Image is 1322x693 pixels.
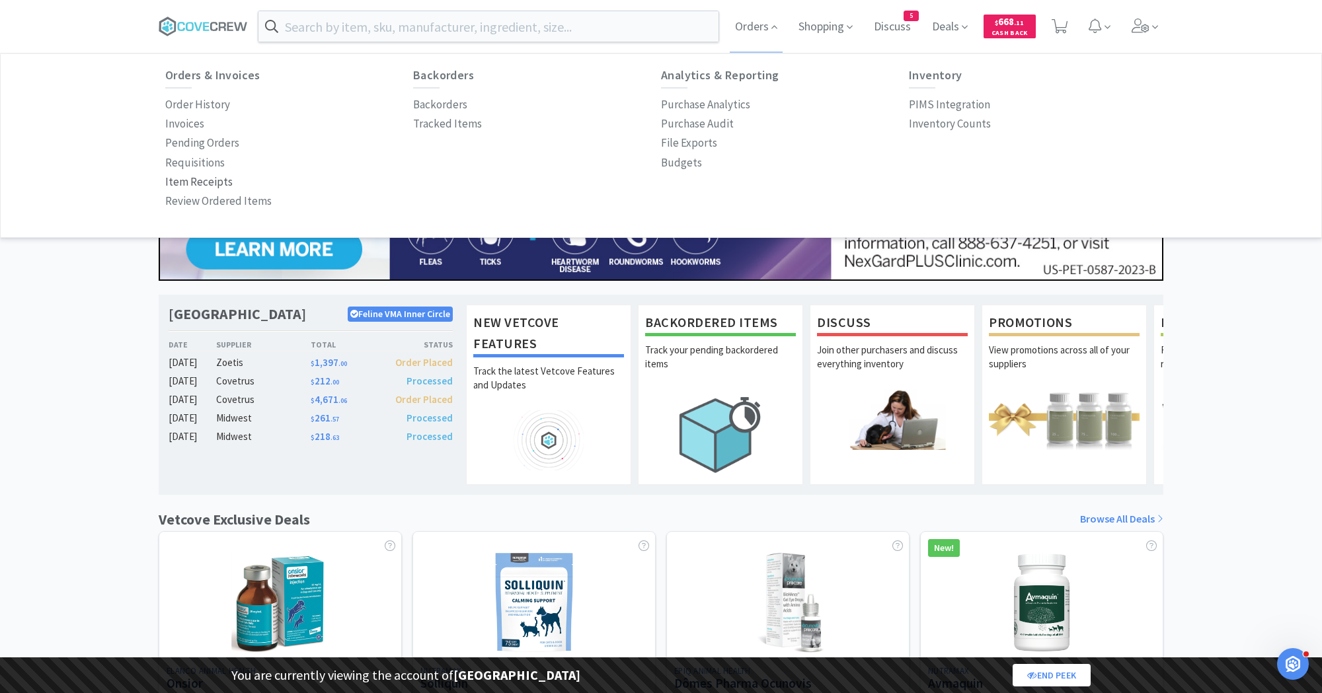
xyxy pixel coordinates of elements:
h1: Free Samples [1161,312,1311,336]
a: [DATE]Midwest$218.63Processed [169,429,453,445]
span: . 00 [330,378,339,386]
p: You are currently viewing the account of [231,665,580,686]
img: hero_backorders.png [645,389,796,480]
div: Midwest [216,410,311,426]
p: Order History [165,96,230,114]
a: [DATE]Covetrus$212.00Processed [169,373,453,389]
a: Backordered ItemsTrack your pending backordered items [638,305,803,484]
span: $ [311,415,315,423]
p: Track your pending backordered items [645,343,796,389]
span: . 11 [1014,18,1024,27]
p: Purchase Audit [661,115,734,133]
span: Cash Back [991,30,1028,38]
span: Processed [407,430,453,443]
span: . 57 [330,415,339,423]
a: Requisitions [165,153,225,172]
p: PIMS Integration [909,96,990,114]
a: [DATE]Midwest$261.57Processed [169,410,453,426]
span: 212 [311,375,339,387]
h1: [GEOGRAPHIC_DATA] [169,305,306,324]
div: Midwest [216,429,311,445]
div: [DATE] [169,392,216,408]
span: $ [995,18,998,27]
img: hero_feature_roadmap.png [473,410,624,470]
a: PIMS Integration [909,95,990,114]
a: Purchase Audit [661,114,734,133]
div: Total [311,338,382,351]
p: View promotions across all of your suppliers [989,343,1140,389]
p: Inventory Counts [909,115,991,133]
p: Feline VMA Inner Circle [348,307,453,321]
div: Covetrus [216,373,311,389]
p: Invoices [165,115,204,133]
a: Invoices [165,114,204,133]
span: Processed [407,412,453,424]
p: Budgets [661,154,702,172]
p: Backorders [413,96,467,114]
div: [DATE] [169,429,216,445]
span: $ [311,433,315,442]
h6: Backorders [413,69,661,82]
img: hero_discuss.png [817,389,968,449]
span: . 63 [330,433,339,442]
h1: Vetcove Exclusive Deals [159,508,310,531]
p: File Exports [661,134,717,152]
div: [DATE] [169,410,216,426]
img: hero_samples.png [1161,389,1311,449]
p: Requisitions [165,154,225,172]
h6: Orders & Invoices [165,69,413,82]
span: 218 [311,430,339,443]
a: PromotionsView promotions across all of your suppliers [982,305,1147,484]
span: Order Placed [395,356,453,369]
a: Pending Orders [165,133,239,153]
a: Inventory Counts [909,114,991,133]
h1: New Vetcove Features [473,312,624,357]
h1: Promotions [989,312,1140,336]
span: $ [311,378,315,386]
div: Status [381,338,453,351]
a: End Peek [1013,664,1091,686]
a: Browse All Deals [1080,511,1163,528]
p: Review Ordered Items [165,192,272,210]
a: Tracked Items [413,114,482,133]
h6: Inventory [909,69,1157,82]
a: $668.11Cash Back [984,9,1036,44]
a: Purchase Analytics [661,95,750,114]
p: Join other purchasers and discuss everything inventory [817,343,968,389]
span: . 06 [338,396,347,405]
span: 1,397 [311,356,347,369]
a: [DATE]Zoetis$1,397.00Order Placed [169,355,453,371]
p: Track the latest Vetcove Features and Updates [473,364,624,410]
a: New Vetcove FeaturesTrack the latest Vetcove Features and Updates [466,305,631,484]
img: hero_promotions.png [989,389,1140,449]
a: Backorders [413,95,467,114]
div: Supplier [216,338,311,351]
span: . 00 [338,359,347,368]
a: Item Receipts [165,172,233,192]
h1: Backordered Items [645,312,796,336]
span: Processed [407,375,453,387]
a: Order History [165,95,230,114]
div: [DATE] [169,355,216,371]
p: Tracked Items [413,115,482,133]
div: Zoetis [216,355,311,371]
a: Budgets [661,153,702,172]
a: Review Ordered Items [165,192,272,211]
strong: [GEOGRAPHIC_DATA] [453,667,580,683]
span: 261 [311,412,339,424]
p: Request free samples on the newest veterinary products [1161,343,1311,389]
a: Discuss5 [869,21,916,33]
a: [DATE]Covetrus$4,671.06Order Placed [169,392,453,408]
p: Purchase Analytics [661,96,750,114]
span: $ [311,396,315,405]
div: [DATE] [169,373,216,389]
div: Covetrus [216,392,311,408]
span: 5 [904,11,918,20]
p: Pending Orders [165,134,239,152]
h6: Analytics & Reporting [661,69,909,82]
a: File Exports [661,133,717,153]
a: Free SamplesRequest free samples on the newest veterinary products [1153,305,1319,484]
div: Date [169,338,216,351]
span: $ [311,359,315,368]
input: Search by item, sku, manufacturer, ingredient, size... [258,11,719,42]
